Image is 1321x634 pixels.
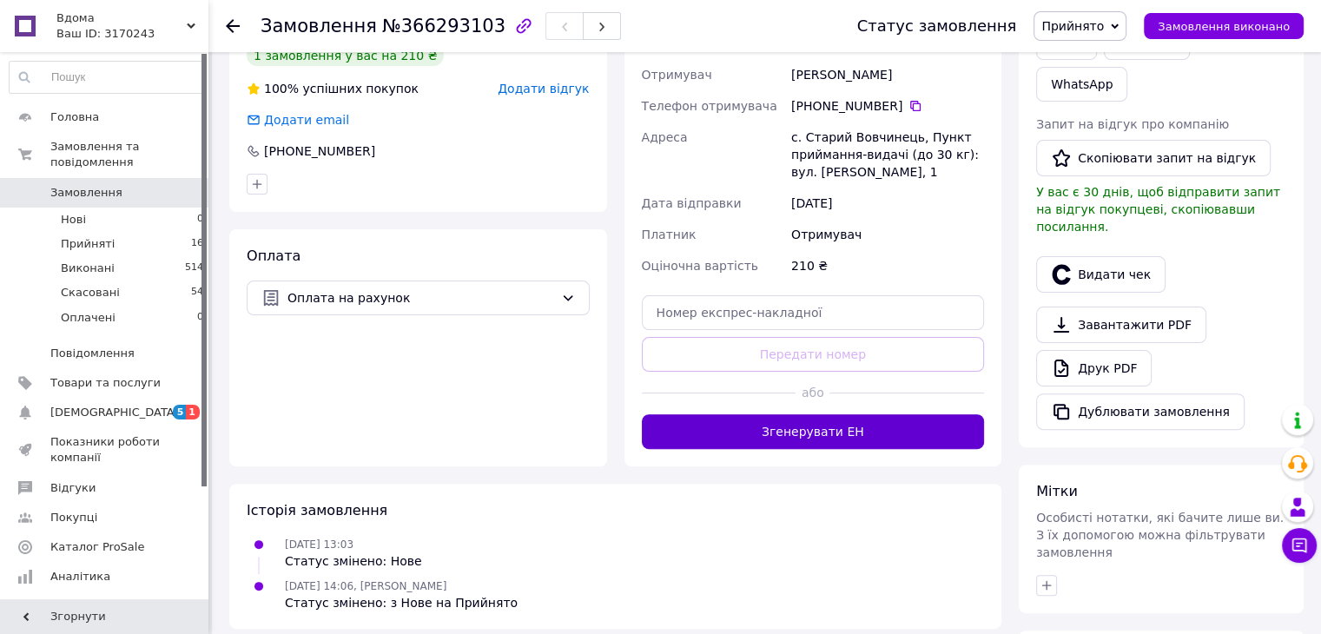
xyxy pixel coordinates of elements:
span: Замовлення [261,16,377,36]
a: Завантажити PDF [1036,307,1206,343]
div: Отримувач [788,219,987,250]
span: Платник [642,228,697,241]
span: 0 [197,310,203,326]
span: 514 [185,261,203,276]
span: Нові [61,212,86,228]
button: Дублювати замовлення [1036,393,1245,430]
span: Отримувач [642,68,712,82]
div: [DATE] [788,188,987,219]
span: [DATE] 14:06, [PERSON_NAME] [285,580,446,592]
div: Статус замовлення [857,17,1017,35]
span: Мітки [1036,483,1078,499]
span: [DATE] 13:03 [285,538,353,551]
div: Статус змінено: Нове [285,552,422,570]
span: Замовлення виконано [1158,20,1290,33]
div: Додати email [262,111,351,129]
div: успішних покупок [247,80,419,97]
span: 54 [191,285,203,300]
span: Товари та послуги [50,375,161,391]
span: Прийняті [61,236,115,252]
span: Аналітика [50,569,110,584]
div: Ваш ID: 3170243 [56,26,208,42]
div: Повернутися назад [226,17,240,35]
div: с. Старий Вовчинець, Пункт приймання-видачі (до 30 кг): вул. [PERSON_NAME], 1 [788,122,987,188]
span: Замовлення та повідомлення [50,139,208,170]
span: 1 [186,405,200,419]
span: Вдома [56,10,187,26]
span: 100% [264,82,299,96]
a: Друк PDF [1036,350,1152,386]
span: або [796,384,829,401]
span: У вас є 30 днів, щоб відправити запит на відгук покупцеві, скопіювавши посилання. [1036,185,1280,234]
span: Відгуки [50,480,96,496]
span: Замовлення [50,185,122,201]
span: 0 [197,212,203,228]
a: WhatsApp [1036,67,1127,102]
button: Чат з покупцем [1282,528,1317,563]
span: Оплачені [61,310,116,326]
div: [PHONE_NUMBER] [791,97,984,115]
input: Номер експрес-накладної [642,295,985,330]
span: Дата відправки [642,196,742,210]
span: Головна [50,109,99,125]
span: Запит на відгук про компанію [1036,117,1229,131]
button: Згенерувати ЕН [642,414,985,449]
button: Видати чек [1036,256,1166,293]
span: Показники роботи компанії [50,434,161,466]
div: Статус змінено: з Нове на Прийнято [285,594,518,611]
div: [PHONE_NUMBER] [262,142,377,160]
span: Оплата на рахунок [287,288,554,307]
span: Покупці [50,510,97,525]
span: Повідомлення [50,346,135,361]
span: Прийнято [1041,19,1104,33]
span: Особисті нотатки, які бачите лише ви. З їх допомогою можна фільтрувати замовлення [1036,511,1284,559]
span: Телефон отримувача [642,99,777,113]
span: Виконані [61,261,115,276]
span: Оплата [247,248,301,264]
span: Адреса [642,130,688,144]
span: Додати відгук [498,82,589,96]
div: 1 замовлення у вас на 210 ₴ [247,45,444,66]
span: 5 [173,405,187,419]
div: [PERSON_NAME] [788,59,987,90]
button: Замовлення виконано [1144,13,1304,39]
span: Скасовані [61,285,120,300]
span: Історія замовлення [247,502,387,518]
div: 210 ₴ [788,250,987,281]
button: Скопіювати запит на відгук [1036,140,1271,176]
input: Пошук [10,62,204,93]
span: 16 [191,236,203,252]
span: [DEMOGRAPHIC_DATA] [50,405,179,420]
span: Каталог ProSale [50,539,144,555]
div: Додати email [245,111,351,129]
span: Оціночна вартість [642,259,758,273]
span: №366293103 [382,16,505,36]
